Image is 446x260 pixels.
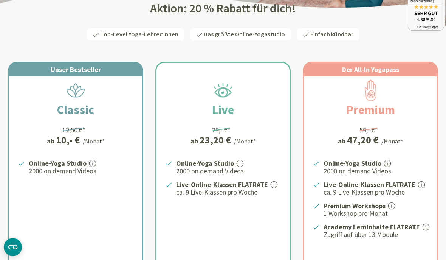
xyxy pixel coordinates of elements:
div: 12,50 €* [62,125,85,135]
div: 59,- €* [359,125,378,135]
p: 1 Workshop pro Monat [324,209,428,218]
p: 2000 on demand Videos [176,167,280,176]
div: 10,- € [56,135,80,145]
p: ca. 9 Live-Klassen pro Woche [324,188,428,197]
span: ab [338,136,347,146]
strong: Live-Online-Klassen FLATRATE [176,180,268,189]
strong: Live-Online-Klassen FLATRATE [324,180,415,189]
span: ab [47,136,56,146]
div: /Monat* [381,137,403,146]
strong: Online-Yoga Studio [29,159,87,168]
span: Einfach kündbar [310,30,353,39]
p: ca. 9 Live-Klassen pro Woche [176,188,280,197]
strong: Academy Lerninhalte FLATRATE [324,223,420,231]
strong: Online-Yoga Studio [176,159,234,168]
h2: Live [194,101,252,119]
span: Der All-In Yogapass [342,65,399,74]
div: 29,- €* [212,125,231,135]
span: Unser Bestseller [51,65,101,74]
h2: Premium [328,101,413,119]
div: 47,20 € [347,135,378,145]
strong: Online-Yoga Studio [324,159,381,168]
div: /Monat* [83,137,105,146]
span: Das größte Online-Yogastudio [204,30,285,39]
strong: Premium Workshops [324,201,386,210]
p: 2000 on demand Videos [29,167,133,176]
span: Top-Level Yoga-Lehrer:innen [100,30,178,39]
h2: Aktion: 20 % Rabatt für dich! [2,1,444,16]
div: /Monat* [234,137,256,146]
button: CMP-Widget öffnen [4,238,22,256]
div: 23,20 € [200,135,231,145]
p: Zugriff auf über 13 Module [324,230,428,239]
span: ab [190,136,200,146]
h2: Classic [39,101,112,119]
p: 2000 on demand Videos [324,167,428,176]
